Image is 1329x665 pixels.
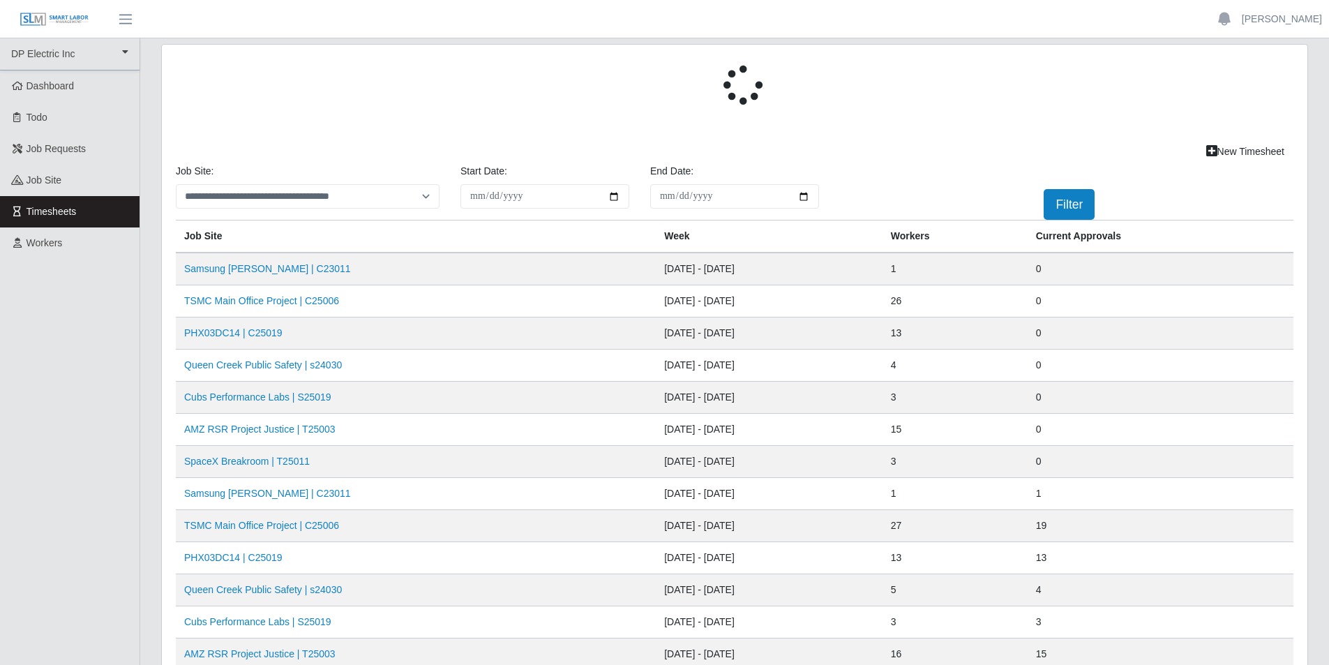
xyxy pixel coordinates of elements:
[1044,189,1095,220] button: Filter
[184,616,331,627] a: Cubs Performance Labs | S25019
[20,12,89,27] img: SLM Logo
[1028,574,1293,606] td: 4
[1028,542,1293,574] td: 13
[656,221,883,253] th: Week
[1028,221,1293,253] th: Current Approvals
[1028,414,1293,446] td: 0
[176,164,213,179] label: job site:
[184,456,310,467] a: SpaceX Breakroom | T25011
[27,143,87,154] span: Job Requests
[656,446,883,478] td: [DATE] - [DATE]
[883,542,1028,574] td: 13
[184,520,339,531] a: TSMC Main Office Project | C25006
[656,574,883,606] td: [DATE] - [DATE]
[1028,510,1293,542] td: 19
[184,424,336,435] a: AMZ RSR Project Justice | T25003
[883,253,1028,285] td: 1
[460,164,507,179] label: Start Date:
[883,510,1028,542] td: 27
[883,414,1028,446] td: 15
[656,510,883,542] td: [DATE] - [DATE]
[883,382,1028,414] td: 3
[27,174,62,186] span: job site
[184,552,283,563] a: PHX03DC14 | C25019
[883,317,1028,350] td: 13
[1028,478,1293,510] td: 1
[883,446,1028,478] td: 3
[656,285,883,317] td: [DATE] - [DATE]
[656,542,883,574] td: [DATE] - [DATE]
[650,164,693,179] label: End Date:
[883,478,1028,510] td: 1
[184,263,351,274] a: Samsung [PERSON_NAME] | C23011
[1028,446,1293,478] td: 0
[883,606,1028,638] td: 3
[1028,606,1293,638] td: 3
[27,80,75,91] span: Dashboard
[27,206,77,217] span: Timesheets
[184,295,339,306] a: TSMC Main Office Project | C25006
[184,648,336,659] a: AMZ RSR Project Justice | T25003
[184,359,342,371] a: Queen Creek Public Safety | s24030
[883,574,1028,606] td: 5
[1028,350,1293,382] td: 0
[27,112,47,123] span: Todo
[27,237,63,248] span: Workers
[184,391,331,403] a: Cubs Performance Labs | S25019
[656,478,883,510] td: [DATE] - [DATE]
[883,350,1028,382] td: 4
[184,488,351,499] a: Samsung [PERSON_NAME] | C23011
[184,584,342,595] a: Queen Creek Public Safety | s24030
[1242,12,1322,27] a: [PERSON_NAME]
[656,382,883,414] td: [DATE] - [DATE]
[1197,140,1293,164] a: New Timesheet
[176,221,656,253] th: job site
[184,327,283,338] a: PHX03DC14 | C25019
[883,221,1028,253] th: Workers
[883,285,1028,317] td: 26
[656,606,883,638] td: [DATE] - [DATE]
[656,317,883,350] td: [DATE] - [DATE]
[656,253,883,285] td: [DATE] - [DATE]
[656,414,883,446] td: [DATE] - [DATE]
[1028,317,1293,350] td: 0
[1028,285,1293,317] td: 0
[1028,382,1293,414] td: 0
[1028,253,1293,285] td: 0
[656,350,883,382] td: [DATE] - [DATE]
